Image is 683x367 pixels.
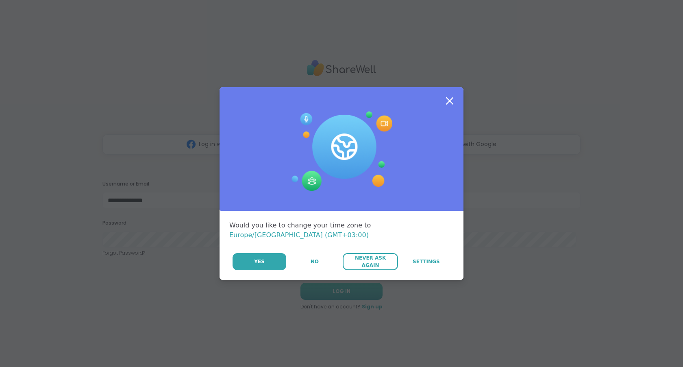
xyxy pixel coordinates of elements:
button: Never Ask Again [343,253,398,270]
a: Settings [399,253,454,270]
span: Never Ask Again [347,254,394,269]
img: Session Experience [291,111,392,191]
span: No [311,258,319,265]
button: Yes [233,253,286,270]
span: Yes [254,258,265,265]
button: No [287,253,342,270]
span: Settings [413,258,440,265]
div: Would you like to change your time zone to [229,221,454,240]
span: Europe/[GEOGRAPHIC_DATA] (GMT+03:00) [229,231,369,239]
